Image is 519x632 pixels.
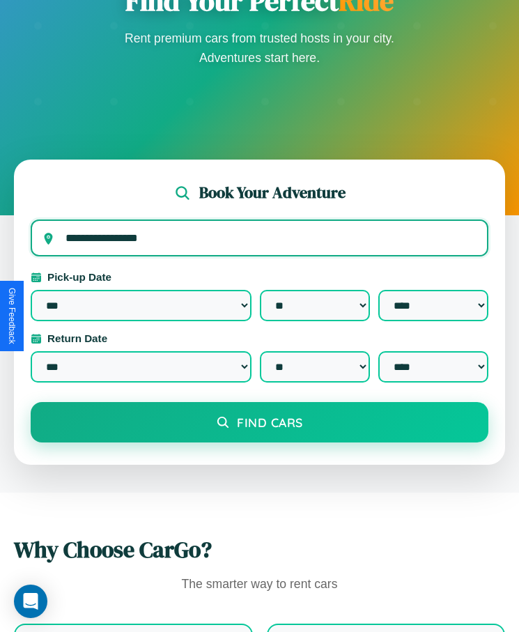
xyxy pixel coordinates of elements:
[199,182,346,203] h2: Book Your Adventure
[14,534,505,565] h2: Why Choose CarGo?
[121,29,399,68] p: Rent premium cars from trusted hosts in your city. Adventures start here.
[31,271,488,283] label: Pick-up Date
[31,402,488,442] button: Find Cars
[31,332,488,344] label: Return Date
[7,288,17,344] div: Give Feedback
[14,585,47,618] div: Open Intercom Messenger
[14,573,505,596] p: The smarter way to rent cars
